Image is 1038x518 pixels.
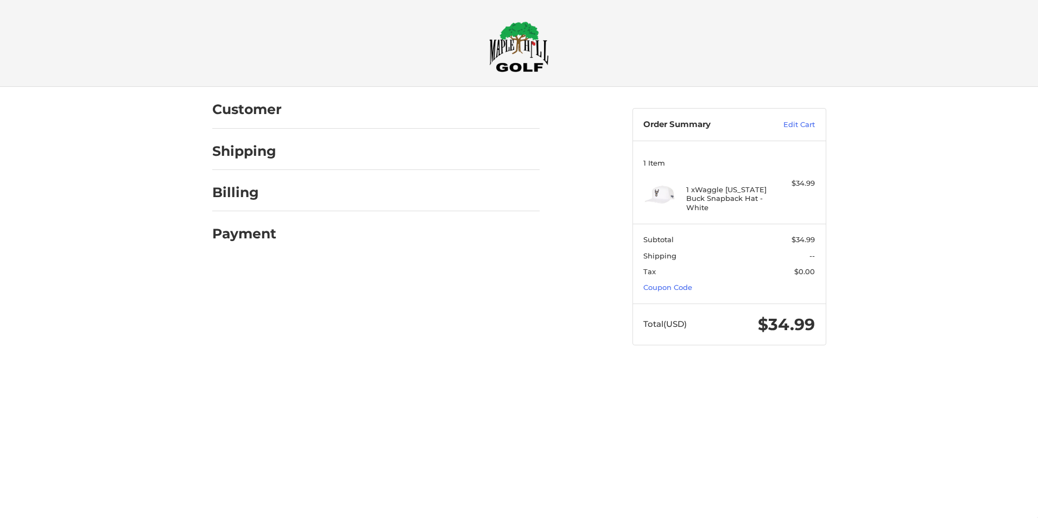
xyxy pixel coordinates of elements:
[686,185,769,212] h4: 1 x Waggle [US_STATE] Buck Snapback Hat - White
[643,283,692,292] a: Coupon Code
[809,251,815,260] span: --
[212,101,282,118] h2: Customer
[643,319,687,329] span: Total (USD)
[760,119,815,130] a: Edit Cart
[792,235,815,244] span: $34.99
[643,267,656,276] span: Tax
[643,119,760,130] h3: Order Summary
[794,267,815,276] span: $0.00
[758,314,815,334] span: $34.99
[643,159,815,167] h3: 1 Item
[772,178,815,189] div: $34.99
[643,235,674,244] span: Subtotal
[643,251,676,260] span: Shipping
[212,184,276,201] h2: Billing
[489,21,549,72] img: Maple Hill Golf
[212,225,276,242] h2: Payment
[212,143,276,160] h2: Shipping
